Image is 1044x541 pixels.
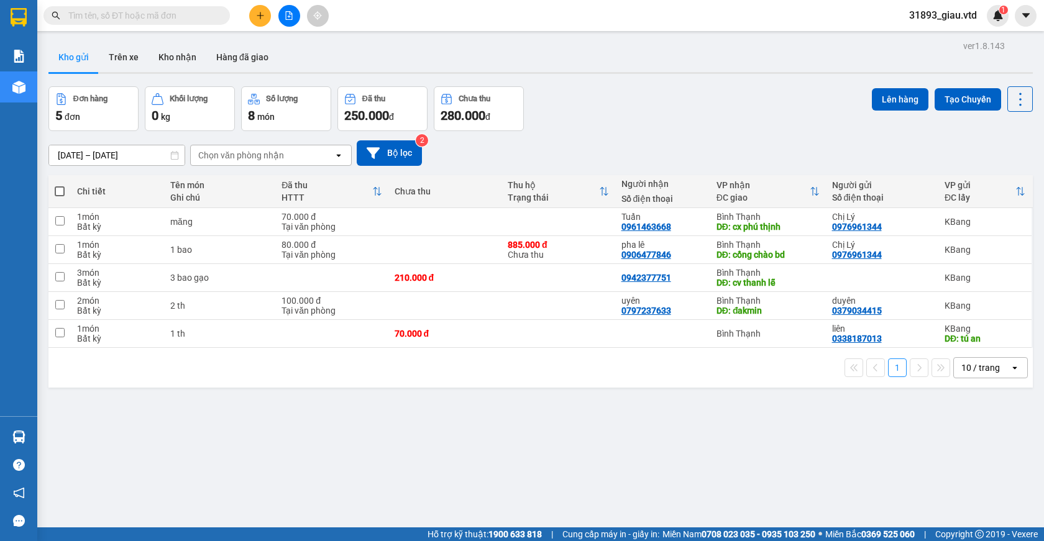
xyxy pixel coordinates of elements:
span: 8 [248,108,255,123]
img: solution-icon [12,50,25,63]
span: | [551,527,553,541]
th: Toggle SortBy [501,175,615,208]
div: Trạng thái [508,193,599,202]
button: aim [307,5,329,27]
div: Chưa thu [395,186,496,196]
button: Kho nhận [149,42,206,72]
div: DĐ: cổng chào bd [717,250,820,260]
span: Miền Nam [662,527,815,541]
div: 0379034415 [832,306,882,316]
button: Tạo Chuyến [935,88,1001,111]
div: Chi tiết [77,186,158,196]
div: Khối lượng [170,94,208,103]
div: Số điện thoại [832,193,932,202]
button: Kho gửi [48,42,99,72]
div: 3 món [77,268,158,278]
div: duyên [832,296,932,306]
div: Bình Thạnh [717,329,820,339]
div: ĐC lấy [945,193,1015,202]
span: 31893_giau.vtd [899,7,987,23]
th: Toggle SortBy [710,175,826,208]
div: 80.000 đ [282,240,382,250]
div: Người nhận [621,179,704,189]
span: Cung cấp máy in - giấy in: [562,527,659,541]
span: 5 [55,108,62,123]
div: Chị Lý [832,240,932,250]
span: món [257,112,275,122]
div: KBang [945,273,1025,283]
div: Bất kỳ [77,334,158,343]
strong: 1900 633 818 [488,529,542,539]
span: đ [485,112,490,122]
div: 210.000 đ [395,273,496,283]
div: uyên [621,296,704,306]
strong: 0369 525 060 [861,529,915,539]
button: plus [249,5,271,27]
div: Bất kỳ [77,250,158,260]
div: Thu hộ [508,180,599,190]
span: message [13,515,25,527]
div: Tại văn phòng [282,306,382,316]
div: 100.000 đ [282,296,382,306]
div: KBang [945,301,1025,311]
div: Chị Lý [832,212,932,222]
div: 10 / trang [961,361,1000,374]
div: 0906477846 [621,250,671,260]
span: đ [389,112,394,122]
div: Số lượng [266,94,298,103]
div: DĐ: đakmin [717,306,820,316]
th: Toggle SortBy [275,175,388,208]
div: 3 bao gạo [170,273,269,283]
div: 1 món [77,324,158,334]
img: warehouse-icon [12,81,25,94]
span: | [924,527,926,541]
span: Hỗ trợ kỹ thuật: [428,527,542,541]
div: Chọn văn phòng nhận [198,149,284,161]
button: Khối lượng0kg [145,86,235,131]
button: Số lượng8món [241,86,331,131]
div: Người gửi [832,180,932,190]
span: Miền Bắc [825,527,915,541]
span: 250.000 [344,108,389,123]
div: 70.000 đ [395,329,496,339]
div: 2 th [170,301,269,311]
div: 0942377751 [621,273,671,283]
span: caret-down [1020,10,1032,21]
svg: open [334,150,344,160]
div: ver 1.8.143 [963,39,1005,53]
sup: 1 [999,6,1008,14]
div: liên [832,324,932,334]
div: HTTT [282,193,372,202]
svg: open [1010,363,1020,373]
span: 0 [152,108,158,123]
div: Chưa thu [459,94,490,103]
div: Đã thu [362,94,385,103]
div: Bình Thạnh [717,268,820,278]
div: măng [170,217,269,227]
div: Tên món [170,180,269,190]
span: file-add [285,11,293,20]
div: DĐ: tú an [945,334,1025,343]
div: VP gửi [945,180,1015,190]
span: 280.000 [441,108,485,123]
span: copyright [975,530,984,539]
div: DĐ: cv thanh lễ [717,278,820,288]
span: question-circle [13,459,25,471]
div: VP nhận [717,180,810,190]
button: Đơn hàng5đơn [48,86,139,131]
button: Chưa thu280.000đ [434,86,524,131]
button: file-add [278,5,300,27]
span: đơn [65,112,80,122]
div: Tuấn [621,212,704,222]
button: Hàng đã giao [206,42,278,72]
input: Select a date range. [49,145,185,165]
img: logo-vxr [11,8,27,27]
div: 1 món [77,240,158,250]
div: Bình Thạnh [717,240,820,250]
span: notification [13,487,25,499]
div: KBang [945,324,1025,334]
div: 1 bao [170,245,269,255]
div: 0976961344 [832,222,882,232]
span: 1 [1001,6,1005,14]
div: Đơn hàng [73,94,108,103]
